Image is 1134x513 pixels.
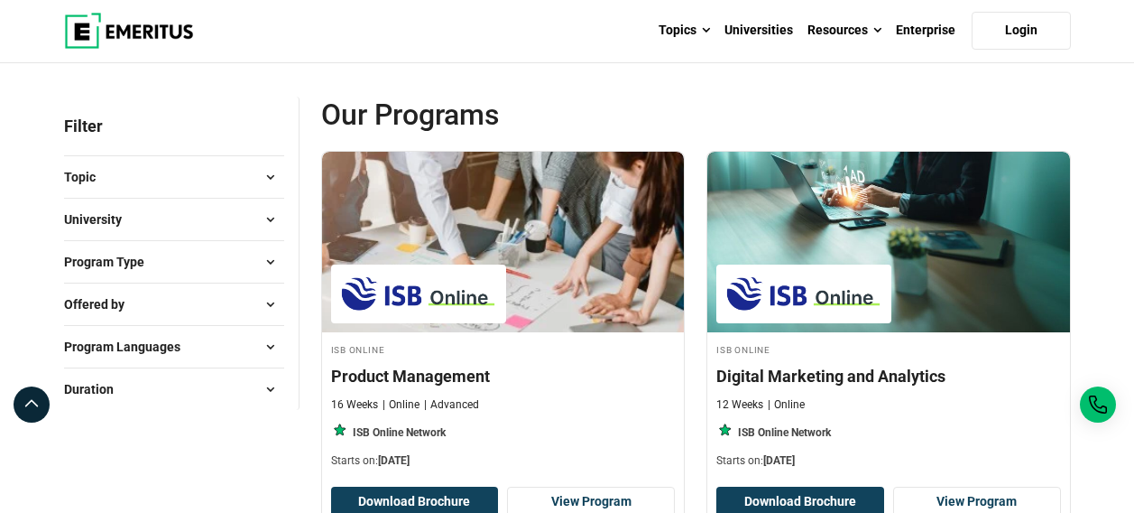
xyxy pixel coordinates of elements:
span: Duration [64,379,128,399]
button: University [64,206,284,233]
h4: Product Management [331,365,676,387]
button: Program Type [64,248,284,275]
a: Digital Marketing Course by ISB Online - August 13, 2025 ISB Online ISB Online Digital Marketing ... [707,152,1070,478]
h4: ISB Online [331,341,676,357]
p: Online [768,397,805,413]
h4: ISB Online [716,341,1061,357]
img: Product Management | Online Product Design and Innovation Course [322,152,685,332]
span: Program Type [64,252,159,272]
p: 16 Weeks [331,397,378,413]
span: [DATE] [378,454,410,467]
p: Online [383,397,419,413]
p: Advanced [424,397,479,413]
p: Starts on: [331,453,676,469]
button: Program Languages [64,333,284,360]
button: Duration [64,376,284,403]
p: ISB Online Network [738,425,831,441]
h4: Digital Marketing and Analytics [716,365,1061,387]
span: Our Programs [321,97,696,133]
span: Offered by [64,294,139,314]
p: Filter [64,97,284,155]
button: Offered by [64,291,284,318]
img: Digital Marketing and Analytics | Online Digital Marketing Course [707,152,1070,332]
button: Topic [64,163,284,191]
p: 12 Weeks [716,397,763,413]
a: Product Design and Innovation Course by ISB Online - August 13, 2025 ISB Online ISB Online Produc... [322,152,685,478]
span: Topic [64,167,110,187]
img: ISB Online [725,274,882,314]
span: University [64,210,136,229]
p: Starts on: [716,453,1061,469]
p: ISB Online Network [353,425,446,441]
span: Program Languages [64,337,195,357]
img: ISB Online [340,274,497,314]
span: [DATE] [763,454,795,467]
a: Login [972,12,1071,50]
